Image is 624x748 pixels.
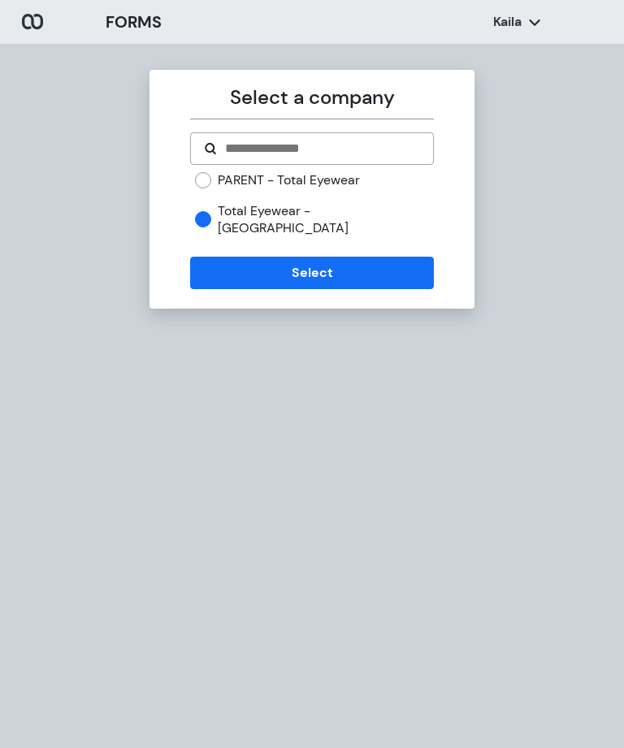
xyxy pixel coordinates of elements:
label: Total Eyewear - [GEOGRAPHIC_DATA] [218,202,433,237]
label: PARENT - Total Eyewear [218,171,360,189]
button: Select [190,257,433,289]
p: Select a company [190,83,433,112]
h3: FORMS [106,10,162,34]
p: Kaila [493,13,522,31]
input: Search [223,139,419,158]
